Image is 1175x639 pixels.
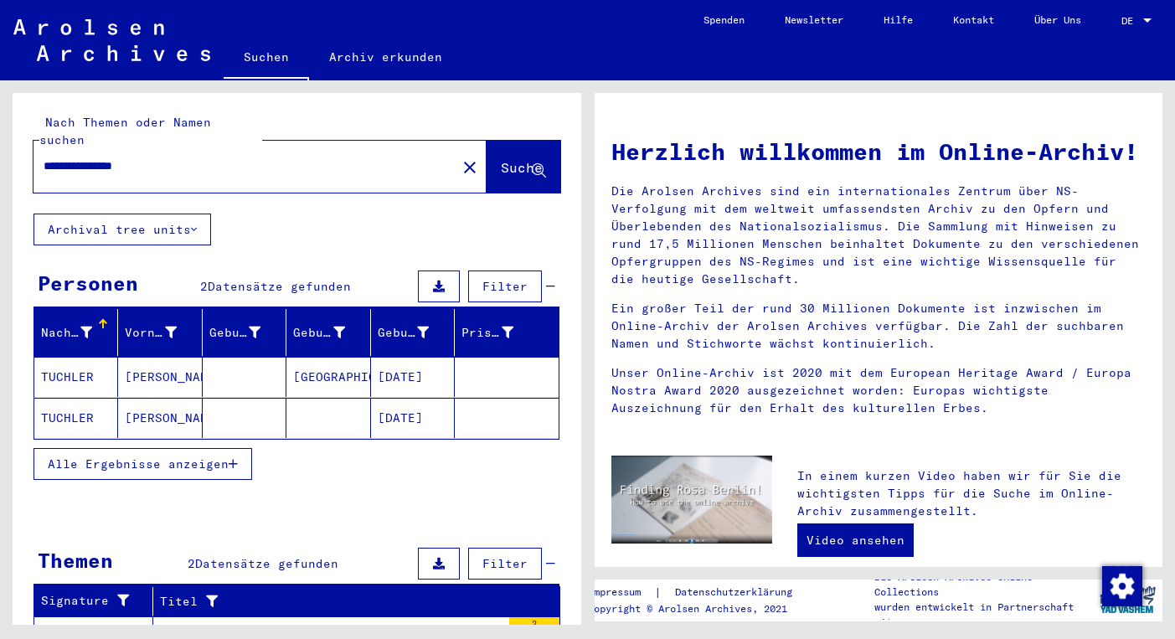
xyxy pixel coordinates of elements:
div: | [588,584,812,601]
mat-header-cell: Geburt‏ [286,309,370,356]
mat-header-cell: Prisoner # [455,309,558,356]
p: Unser Online-Archiv ist 2020 mit dem European Heritage Award / Europa Nostra Award 2020 ausgezeic... [611,364,1147,417]
span: Filter [482,556,528,571]
mat-cell: [PERSON_NAME] [118,357,202,397]
span: Suche [501,159,543,176]
a: Suchen [224,37,309,80]
a: Impressum [588,584,654,601]
button: Clear [453,150,487,183]
div: 2 [509,617,559,634]
mat-header-cell: Nachname [34,309,118,356]
mat-cell: TUCHLER [34,398,118,438]
div: Prisoner # [461,324,513,342]
div: Geburt‏ [293,319,369,346]
div: Geburtsname [209,324,260,342]
img: Zustimmung ändern [1102,566,1142,606]
img: yv_logo.png [1096,579,1159,621]
span: Datensätze gefunden [195,556,338,571]
div: Signature [41,588,152,615]
a: Video ansehen [797,523,914,557]
div: Personen [38,268,138,298]
button: Filter [468,271,542,302]
div: Geburtsdatum [378,324,429,342]
img: Arolsen_neg.svg [13,19,210,61]
mat-cell: [GEOGRAPHIC_DATA] [286,357,370,397]
mat-cell: [DATE] [371,398,455,438]
mat-label: Nach Themen oder Namen suchen [39,115,211,147]
div: Prisoner # [461,319,538,346]
span: Filter [482,279,528,294]
p: wurden entwickelt in Partnerschaft mit [874,600,1091,630]
div: Themen [38,545,113,575]
div: Vorname [125,319,201,346]
span: DE [1121,15,1140,27]
p: In einem kurzen Video haben wir für Sie die wichtigsten Tipps für die Suche im Online-Archiv zusa... [797,467,1146,520]
mat-cell: [PERSON_NAME] [118,398,202,438]
mat-icon: close [460,157,480,178]
a: Archiv erkunden [309,37,462,77]
mat-cell: [DATE] [371,357,455,397]
div: Nachname [41,319,117,346]
p: Ein großer Teil der rund 30 Millionen Dokumente ist inzwischen im Online-Archiv der Arolsen Archi... [611,300,1147,353]
p: Copyright © Arolsen Archives, 2021 [588,601,812,616]
div: Titel [160,593,518,611]
div: Zustimmung ändern [1101,565,1142,606]
p: Die Arolsen Archives Online-Collections [874,569,1091,600]
div: Titel [160,588,539,615]
mat-header-cell: Vorname [118,309,202,356]
button: Filter [468,548,542,580]
div: Geburtsdatum [378,319,454,346]
div: Nachname [41,324,92,342]
button: Suche [487,141,560,193]
button: Archival tree units [33,214,211,245]
mat-cell: TUCHLER [34,357,118,397]
button: Alle Ergebnisse anzeigen [33,448,252,480]
mat-header-cell: Geburtsname [203,309,286,356]
span: 2 [188,556,195,571]
div: Geburtsname [209,319,286,346]
a: Datenschutzerklärung [662,584,812,601]
div: Signature [41,592,131,610]
span: 2 [200,279,208,294]
img: video.jpg [611,456,773,544]
div: Geburt‏ [293,324,344,342]
p: Die Arolsen Archives sind ein internationales Zentrum über NS-Verfolgung mit dem weltweit umfasse... [611,183,1147,288]
span: Datensätze gefunden [208,279,351,294]
mat-header-cell: Geburtsdatum [371,309,455,356]
h1: Herzlich willkommen im Online-Archiv! [611,134,1147,169]
div: Vorname [125,324,176,342]
span: Alle Ergebnisse anzeigen [48,456,229,472]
